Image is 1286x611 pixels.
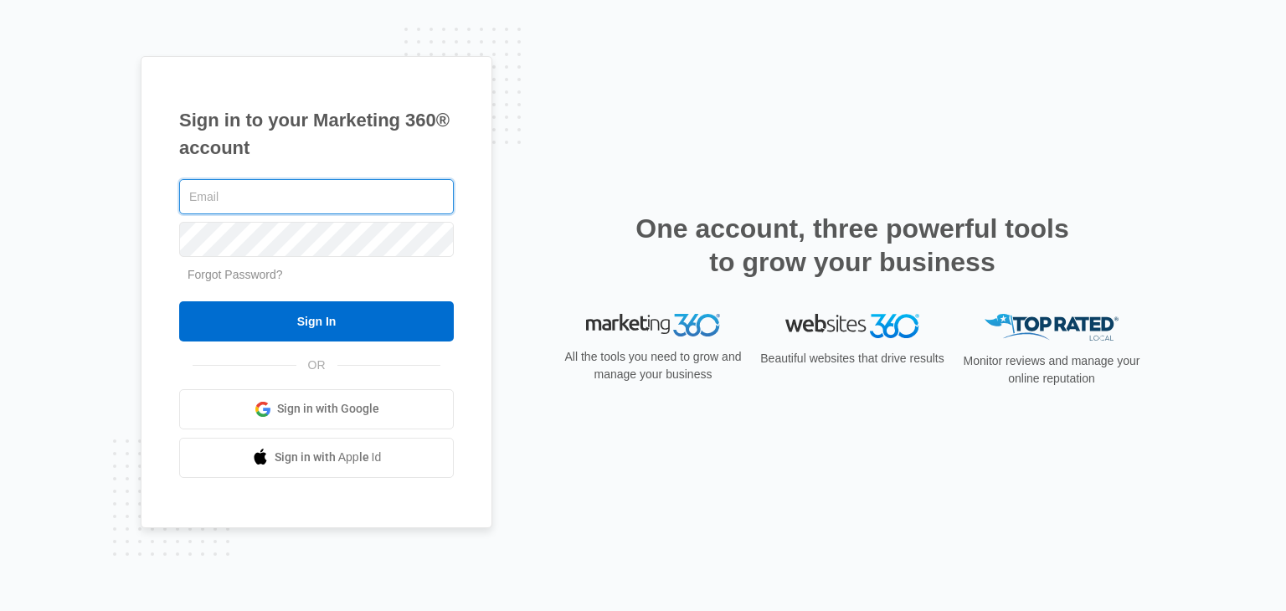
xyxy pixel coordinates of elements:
[179,438,454,478] a: Sign in with Apple Id
[188,268,283,281] a: Forgot Password?
[630,212,1074,279] h2: One account, three powerful tools to grow your business
[559,348,747,383] p: All the tools you need to grow and manage your business
[958,352,1145,388] p: Monitor reviews and manage your online reputation
[785,314,919,338] img: Websites 360
[179,389,454,429] a: Sign in with Google
[586,314,720,337] img: Marketing 360
[277,400,379,418] span: Sign in with Google
[179,106,454,162] h1: Sign in to your Marketing 360® account
[985,314,1119,341] img: Top Rated Local
[296,357,337,374] span: OR
[179,301,454,341] input: Sign In
[179,179,454,214] input: Email
[759,350,946,367] p: Beautiful websites that drive results
[275,449,382,466] span: Sign in with Apple Id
